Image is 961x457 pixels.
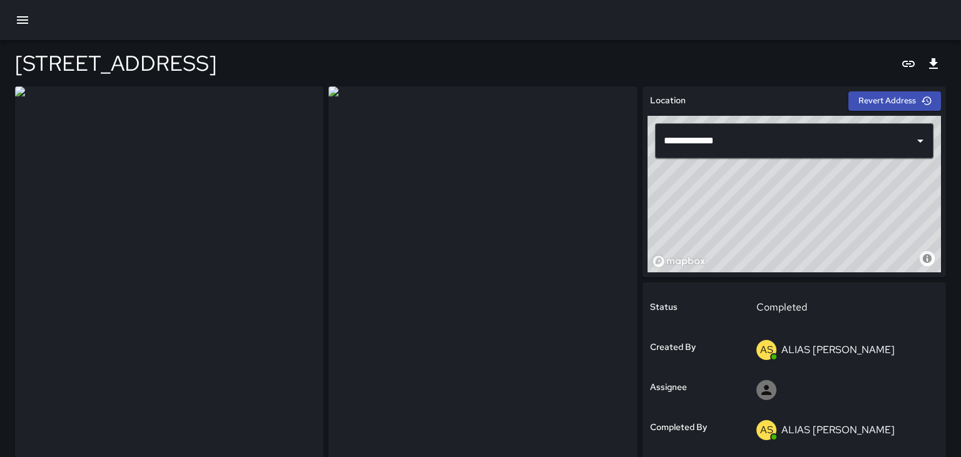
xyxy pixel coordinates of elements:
[760,342,773,357] p: AS
[921,51,946,76] button: Export
[781,423,895,436] p: ALIAS [PERSON_NAME]
[650,381,687,394] h6: Assignee
[896,51,921,76] button: Copy link
[848,91,941,111] button: Revert Address
[15,50,216,76] h4: [STREET_ADDRESS]
[912,132,929,150] button: Open
[756,300,930,315] p: Completed
[650,341,696,354] h6: Created By
[650,94,686,108] h6: Location
[760,423,773,438] p: AS
[650,300,678,314] h6: Status
[650,421,707,434] h6: Completed By
[781,343,895,356] p: ALIAS [PERSON_NAME]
